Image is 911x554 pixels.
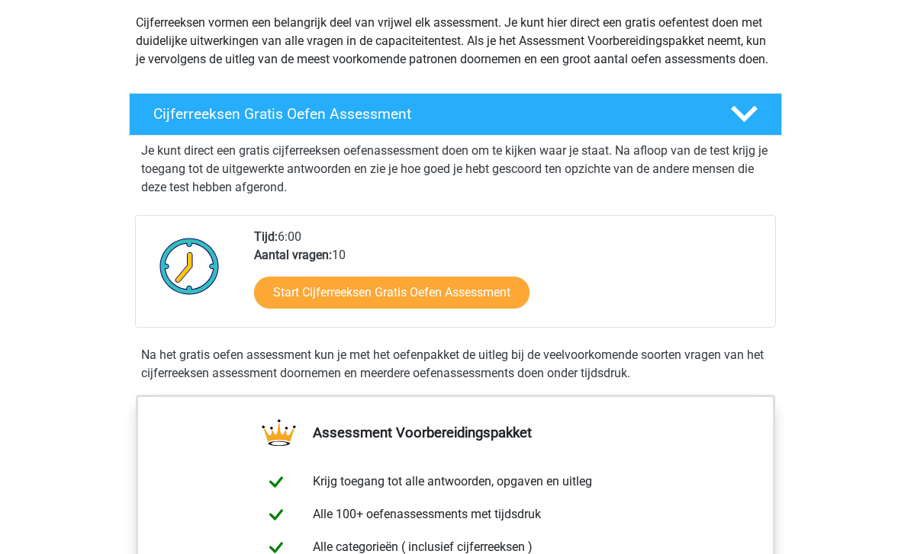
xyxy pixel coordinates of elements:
a: Start Cijferreeksen Gratis Oefen Assessment [254,277,530,309]
p: Cijferreeksen vormen een belangrijk deel van vrijwel elk assessment. Je kunt hier direct een grat... [136,14,775,69]
div: Na het gratis oefen assessment kun je met het oefenpakket de uitleg bij de veelvoorkomende soorte... [135,347,776,383]
div: 6:00 10 [243,229,774,328]
img: Klok [151,229,228,305]
b: Aantal vragen: [254,248,332,263]
h4: Cijferreeksen Gratis Oefen Assessment [153,106,706,123]
p: Je kunt direct een gratis cijferreeksen oefenassessment doen om te kijken waar je staat. Na afloo... [141,143,770,197]
b: Tijd: [254,230,278,245]
a: Cijferreeksen Gratis Oefen Assessment [123,94,788,136]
